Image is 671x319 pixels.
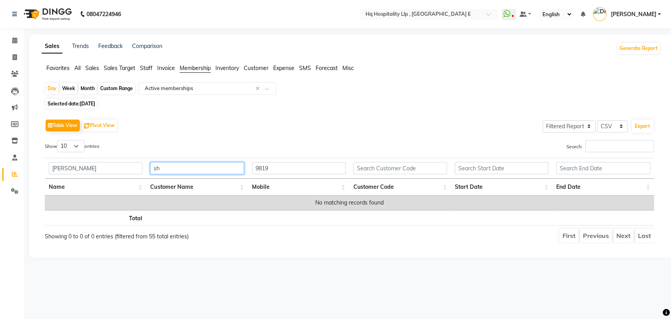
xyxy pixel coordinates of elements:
img: logo [20,3,74,25]
label: Show entries [45,140,99,152]
label: Search: [566,140,654,152]
b: 08047224946 [86,3,121,25]
th: Mobile: activate to sort column ascending [248,179,349,195]
input: Search End Date [556,162,650,174]
div: Showing 0 to 0 of 0 entries (filtered from 55 total entries) [45,228,292,241]
span: Forecast [316,65,338,72]
button: Generate Report [618,43,660,54]
button: Pivot View [82,120,117,131]
button: Export [632,120,653,133]
span: Invoice [157,65,175,72]
input: Search Mobile [252,162,346,174]
a: Feedback [98,42,123,50]
td: No matching records found [45,195,654,210]
input: Search Customer Code [353,162,447,174]
th: Customer Name: activate to sort column ascending [146,179,248,195]
th: Name: activate to sort column ascending [45,179,146,195]
div: Day [46,83,59,94]
select: Showentries [57,140,85,152]
a: Sales [42,39,63,53]
span: Sales Target [104,65,135,72]
input: Search: [585,140,654,152]
span: Misc [342,65,354,72]
a: Trends [72,42,89,50]
span: All [74,65,81,72]
input: Search Name [49,162,142,174]
span: SMS [299,65,311,72]
span: Favorites [46,65,70,72]
span: [PERSON_NAME] [610,10,656,18]
span: Staff [140,65,153,72]
div: Custom Range [98,83,135,94]
span: [DATE] [80,101,95,107]
a: Comparison [132,42,162,50]
button: Table View [46,120,80,131]
th: Start Date: activate to sort column ascending [451,179,552,195]
span: Expense [273,65,294,72]
input: Search Start Date [455,162,548,174]
th: End Date: activate to sort column ascending [552,179,654,195]
input: Search Customer Name [150,162,244,174]
span: Inventory [215,65,239,72]
th: Customer Code: activate to sort column ascending [349,179,451,195]
span: Sales [85,65,99,72]
span: Membership [180,65,211,72]
div: Week [60,83,77,94]
span: Customer [244,65,268,72]
span: Clear all [256,85,262,93]
th: Total [45,210,146,225]
img: DIPALI [593,7,607,21]
span: Selected date: [46,99,97,109]
div: Month [79,83,97,94]
img: pivot.png [84,123,90,129]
